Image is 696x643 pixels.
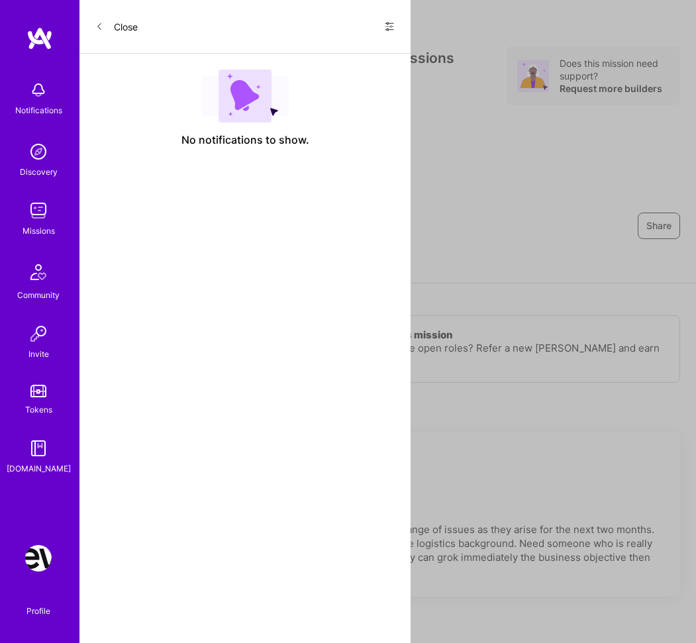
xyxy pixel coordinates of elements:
img: Invite [25,321,52,347]
img: Nevoya: Principal Problem Solver for Zero-Emissions Logistics Company [25,545,52,571]
div: Missions [23,224,55,238]
img: teamwork [25,197,52,224]
img: guide book [25,435,52,462]
span: No notifications to show. [181,133,309,147]
div: Notifications [15,103,62,117]
button: Close [95,16,138,37]
div: Invite [28,347,49,361]
div: Tokens [25,403,52,417]
img: logo [26,26,53,50]
div: Discovery [20,165,58,179]
div: Profile [26,604,50,617]
a: Nevoya: Principal Problem Solver for Zero-Emissions Logistics Company [22,545,55,571]
img: bell [25,77,52,103]
div: [DOMAIN_NAME] [7,462,71,475]
img: discovery [25,138,52,165]
img: Community [23,256,54,288]
div: Community [17,288,60,302]
img: empty [201,70,289,123]
a: Profile [22,590,55,617]
img: tokens [30,385,46,397]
